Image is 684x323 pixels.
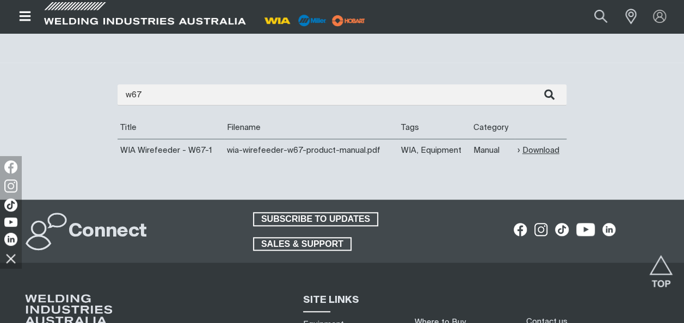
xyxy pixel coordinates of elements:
[118,84,566,105] input: Enter search...
[471,116,515,139] th: Category
[224,139,398,162] td: wia-wirefeeder-w67-product-manual.pdf
[329,16,368,24] a: miller
[329,13,368,29] img: miller
[118,116,224,139] th: Title
[2,249,20,268] img: hide socials
[253,237,352,251] a: SALES & SUPPORT
[649,255,673,279] button: Scroll to top
[582,4,619,29] button: Search products
[253,212,378,226] a: SUBSCRIBE TO UPDATES
[4,160,17,173] img: Facebook
[398,116,471,139] th: Tags
[471,139,515,162] td: Manual
[398,139,471,162] td: WIA, Equipment
[303,295,359,305] span: SITE LINKS
[4,198,17,212] img: TikTok
[4,179,17,192] img: Instagram
[517,144,559,157] a: Download
[118,139,224,162] td: WIA Wirefeeder - W67-1
[69,220,147,244] h2: Connect
[254,237,350,251] span: SALES & SUPPORT
[4,218,17,227] img: YouTube
[4,233,17,246] img: LinkedIn
[254,212,377,226] span: SUBSCRIBE TO UPDATES
[224,116,398,139] th: Filename
[569,4,619,29] input: Product name or item number...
